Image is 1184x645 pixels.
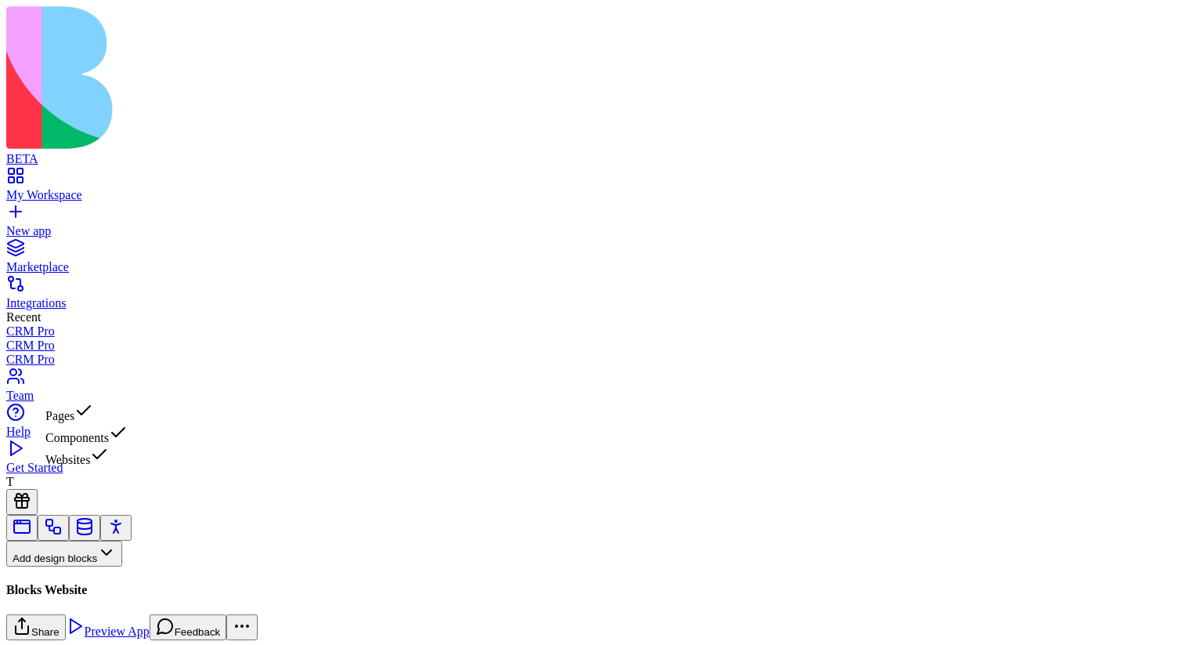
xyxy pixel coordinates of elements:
div: Get Started [6,461,1178,475]
div: Integrations [6,296,1178,310]
div: New app [6,224,1178,238]
a: Get Started [6,447,1178,475]
div: Team [6,389,1178,403]
a: Team [6,375,1178,403]
a: CRM Pro [6,339,1178,353]
a: CRM Pro [6,324,1178,339]
div: Suggestions [45,401,128,467]
a: Integrations [6,282,1178,310]
img: logo [6,6,636,149]
div: Websites [45,445,128,467]
button: Feedback [150,614,227,640]
div: Help [6,425,1178,439]
a: My Workspace [6,174,1178,202]
button: Add design blocks [6,541,122,567]
a: CRM Pro [6,353,1178,367]
span: Recent [6,310,41,324]
div: Marketplace [6,260,1178,274]
a: Marketplace [6,246,1178,274]
a: New app [6,210,1178,238]
a: Preview App [66,625,150,638]
a: Help [6,411,1178,439]
div: Components [45,423,128,445]
button: Share [6,614,66,640]
div: My Workspace [6,188,1178,202]
a: BETA [6,138,1178,166]
div: BETA [6,152,1178,166]
div: Pages [45,401,128,423]
span: T [6,475,14,488]
h4: Blocks Website [6,583,1178,597]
